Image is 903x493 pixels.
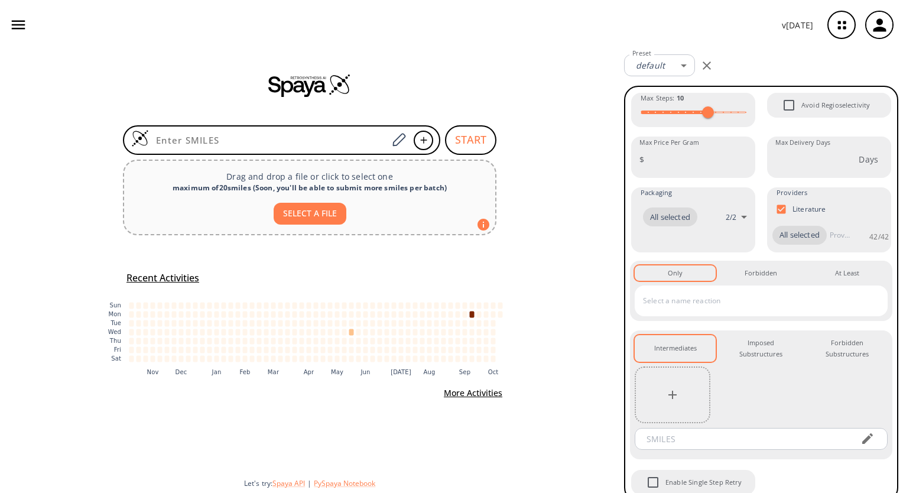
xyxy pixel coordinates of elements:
[807,335,888,362] button: Forbidden Substructures
[268,73,351,97] img: Spaya logo
[114,346,121,353] text: Fri
[859,153,878,166] p: Days
[149,134,388,146] input: Enter SMILES
[772,229,827,241] span: All selected
[816,338,878,359] div: Forbidden Substructures
[129,302,503,362] g: cell
[643,212,697,223] span: All selected
[807,265,888,281] button: At Least
[801,100,870,111] span: Avoid Regioselectivity
[176,369,187,375] text: Dec
[134,170,486,183] p: Drag and drop a file or click to select one
[632,49,651,58] label: Preset
[126,272,199,284] h5: Recent Activities
[108,311,121,317] text: Mon
[331,369,343,375] text: May
[147,369,499,375] g: x-axis tick label
[391,369,411,375] text: [DATE]
[239,369,250,375] text: Feb
[305,478,314,488] span: |
[360,369,370,375] text: Jun
[730,338,792,359] div: Imposed Substructures
[304,369,314,375] text: Apr
[775,138,830,147] label: Max Delivery Days
[777,93,801,118] span: Avoid Regioselectivity
[654,343,697,353] div: Intermediates
[665,477,742,488] span: Enable Single Step Retry
[641,93,684,103] span: Max Steps :
[677,93,684,102] strong: 10
[782,19,813,31] p: v [DATE]
[110,302,121,309] text: Sun
[777,187,807,198] span: Providers
[638,428,851,450] input: SMILES
[424,369,436,375] text: Aug
[488,369,499,375] text: Oct
[108,329,121,335] text: Wed
[147,369,159,375] text: Nov
[827,226,853,245] input: Provider name
[212,369,222,375] text: Jan
[635,265,716,281] button: Only
[720,265,801,281] button: Forbidden
[792,204,826,214] p: Literature
[268,369,280,375] text: Mar
[314,478,375,488] button: PySpaya Notebook
[445,125,496,155] button: START
[274,203,346,225] button: SELECT A FILE
[639,138,699,147] label: Max Price Per Gram
[459,369,470,375] text: Sep
[635,335,716,362] button: Intermediates
[122,268,204,288] button: Recent Activities
[272,478,305,488] button: Spaya API
[745,268,777,278] div: Forbidden
[439,382,507,404] button: More Activities
[109,338,121,344] text: Thu
[835,268,859,278] div: At Least
[111,355,121,362] text: Sat
[131,129,149,147] img: Logo Spaya
[641,187,672,198] span: Packaging
[134,183,486,193] div: maximum of 20 smiles ( Soon, you'll be able to submit more smiles per batch )
[108,302,121,362] g: y-axis tick label
[726,212,736,222] p: 2 / 2
[869,232,889,242] p: 42 / 42
[720,335,801,362] button: Imposed Substructures
[668,268,683,278] div: Only
[244,478,615,488] div: Let's try:
[640,291,865,310] input: Select a name reaction
[110,320,121,326] text: Tue
[639,153,644,166] p: $
[636,60,665,71] em: default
